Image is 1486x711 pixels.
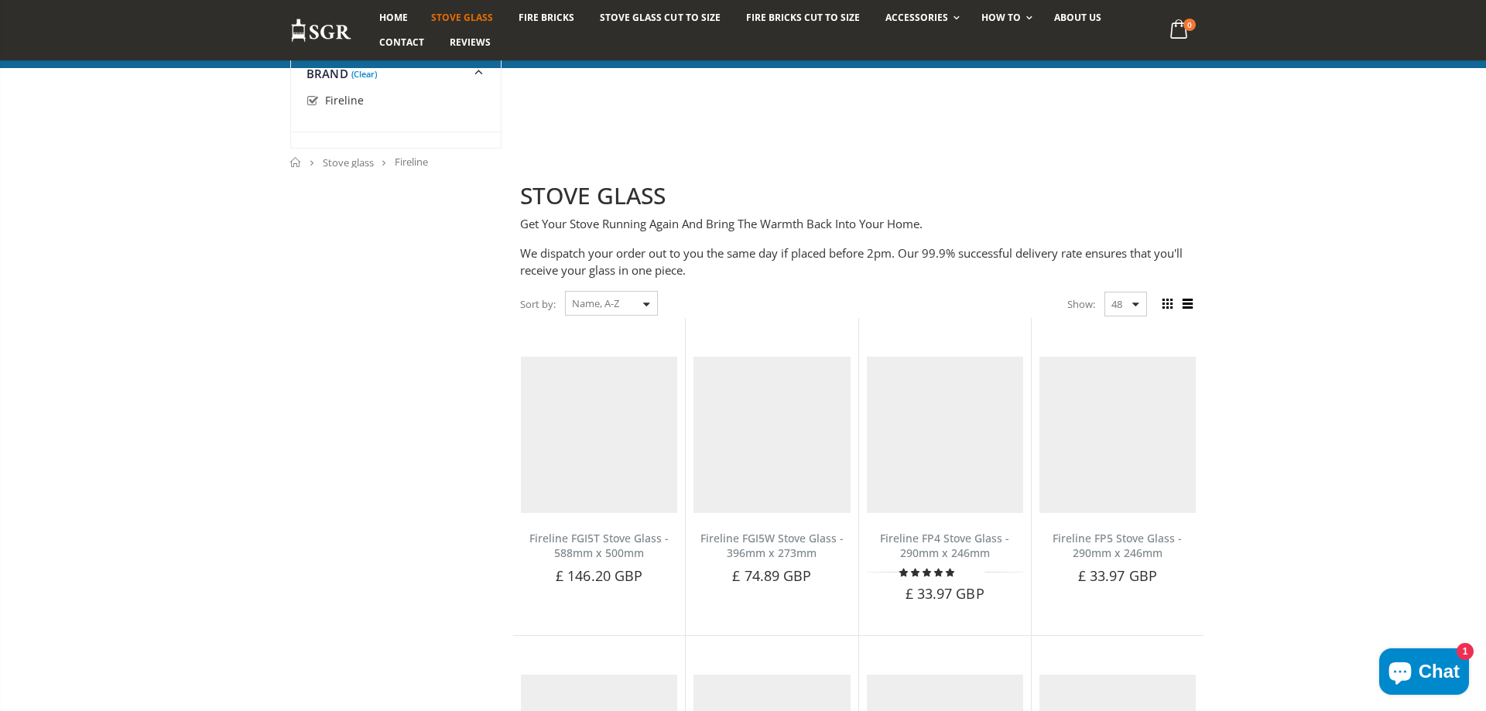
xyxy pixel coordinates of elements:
[379,36,424,49] span: Contact
[438,30,502,55] a: Reviews
[529,531,669,560] a: Fireline FGI5T Stove Glass - 588mm x 500mm
[885,11,948,24] span: Accessories
[520,244,1196,279] p: We dispatch your order out to you the same day if placed before 2pm. Our 99.9% successful deliver...
[732,566,811,585] span: £ 74.89 GBP
[1183,19,1196,31] span: 0
[1179,296,1196,313] span: List view
[746,11,860,24] span: Fire Bricks Cut To Size
[306,66,348,81] span: Brand
[1067,292,1095,316] span: Show:
[325,93,364,108] span: Fireline
[981,11,1021,24] span: How To
[600,11,720,24] span: Stove Glass Cut To Size
[323,156,374,169] a: Stove glass
[880,531,1009,560] a: Fireline FP4 Stove Glass - 290mm x 246mm
[520,215,1196,233] p: Get Your Stove Running Again And Bring The Warmth Back Into Your Home.
[419,5,505,30] a: Stove Glass
[368,5,419,30] a: Home
[1159,296,1176,313] span: Grid view
[970,5,1040,30] a: How To
[519,11,574,24] span: Fire Bricks
[368,30,436,55] a: Contact
[1078,566,1157,585] span: £ 33.97 GBP
[431,11,493,24] span: Stove Glass
[379,11,408,24] span: Home
[520,291,556,318] span: Sort by:
[507,5,586,30] a: Fire Bricks
[874,5,967,30] a: Accessories
[1053,531,1182,560] a: Fireline FP5 Stove Glass - 290mm x 246mm
[395,155,428,169] span: Fireline
[1054,11,1101,24] span: About us
[734,5,871,30] a: Fire Bricks Cut To Size
[290,18,352,43] img: Stove Glass Replacement
[1375,648,1474,699] inbox-online-store-chat: Shopify online store chat
[1043,5,1113,30] a: About us
[906,584,984,603] span: £ 33.97 GBP
[351,72,377,76] a: (Clear)
[290,157,302,167] a: Home
[450,36,491,49] span: Reviews
[556,566,642,585] span: £ 146.20 GBP
[520,180,1196,212] h2: STOVE GLASS
[1164,15,1196,46] a: 0
[700,531,844,560] a: Fireline FGI5W Stove Glass - 396mm x 273mm
[899,566,957,578] span: 5.00 stars
[588,5,731,30] a: Stove Glass Cut To Size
